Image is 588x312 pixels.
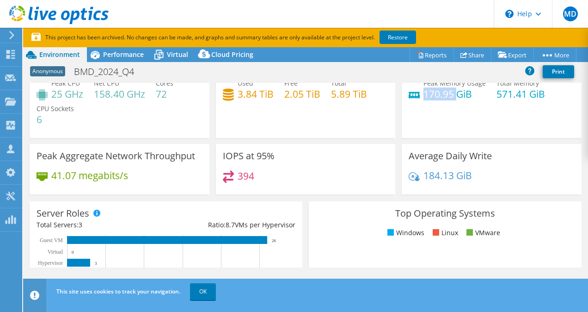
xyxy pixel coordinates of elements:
[496,79,539,87] span: Total Memory
[223,151,275,161] h3: IOPS at 95%
[37,114,74,125] h4: 6
[31,32,484,43] p: This project has been archived. No changes can be made, and graphs and summary tables are only av...
[316,208,575,218] h3: Top Operating Systems
[496,89,545,99] h4: 571.41 GiB
[39,50,80,59] span: Environment
[51,170,128,181] h4: 41.07 megabits/s
[94,89,145,99] h4: 158.40 GHz
[37,220,166,230] div: Total Servers:
[409,151,492,161] h3: Average Daily Write
[563,6,578,21] span: MD
[423,89,486,99] h4: 170.95 GiB
[48,249,63,255] text: Virtual
[385,228,424,238] li: Windows
[430,228,458,238] li: Linux
[226,220,235,229] span: 8.7
[331,89,367,99] h4: 5.89 TiB
[238,171,254,181] h4: 394
[37,151,195,161] h3: Peak Aggregate Network Throughput
[103,50,144,59] span: Performance
[211,50,253,59] span: Cloud Pricing
[238,89,274,99] h4: 3.84 TiB
[95,261,97,266] text: 3
[79,220,82,229] span: 3
[30,66,65,76] span: Anonymous
[156,89,173,99] h4: 72
[156,79,173,87] span: Cores
[423,170,472,181] h4: 184.13 GiB
[56,287,180,295] span: This site uses cookies to track your navigation.
[37,104,74,113] span: CPU Sockets
[190,283,216,300] a: OK
[380,31,416,44] a: Restore
[284,89,320,99] h4: 2.05 TiB
[238,79,253,87] span: Used
[166,220,295,230] div: Ratio: VMs per Hypervisor
[453,48,491,62] a: Share
[505,10,514,18] svg: \n
[464,228,500,238] li: VMware
[51,79,80,87] span: Peak CPU
[37,208,89,218] h3: Server Roles
[543,65,574,78] a: Print
[284,79,298,87] span: Free
[94,79,119,87] span: Net CPU
[331,79,346,87] span: Total
[167,50,188,59] span: Virtual
[533,48,576,62] a: More
[70,67,148,77] h1: BMD_2024_Q4
[51,89,83,99] h4: 25 GHz
[72,250,74,255] text: 0
[38,260,63,266] text: Hypervisor
[423,79,486,87] span: Peak Memory Usage
[491,48,534,62] a: Export
[410,48,454,62] a: Reports
[272,238,276,243] text: 26
[40,237,63,243] text: Guest VM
